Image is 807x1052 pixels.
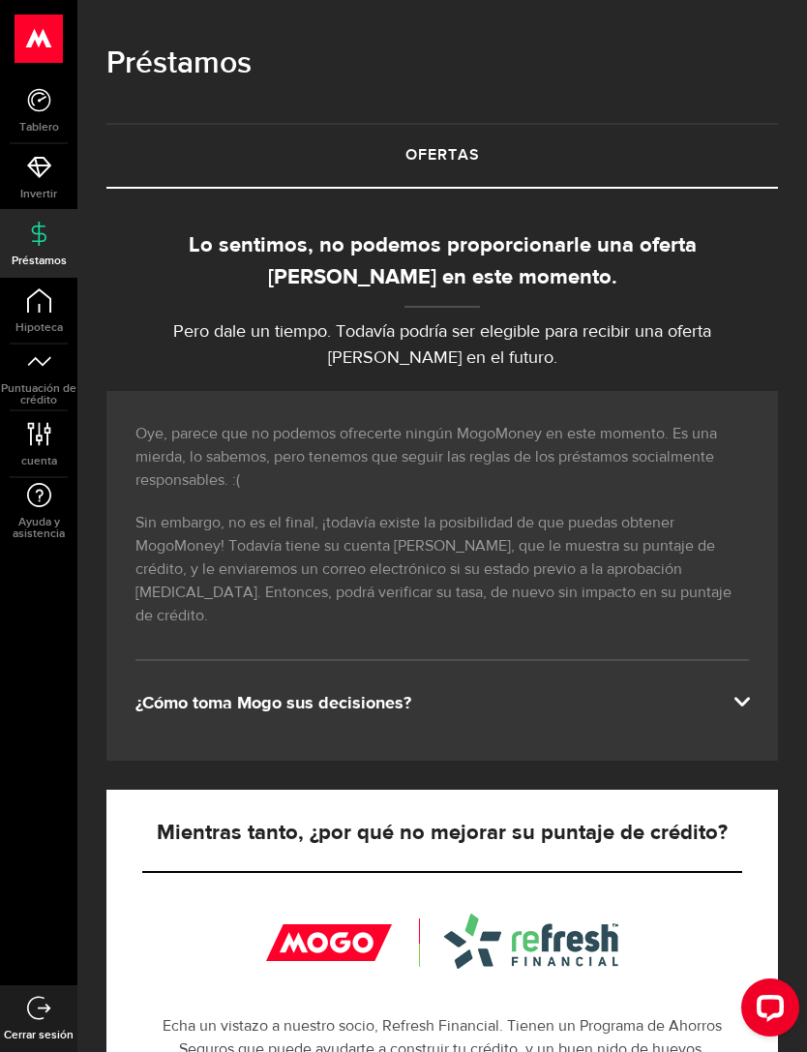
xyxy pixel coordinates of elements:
[106,39,778,89] h1: Préstamos
[142,822,742,845] h5: Mientras tanto, ¿por qué no mejorar su puntaje de crédito?
[106,123,778,189] ul: Navegación de pestañas
[106,125,778,187] a: OFERTAS
[135,512,749,628] p: Sin embargo, no es el final, ¡todavía existe la posibilidad de que puedas obtener MogoMoney! Toda...
[135,692,749,715] div: ¿Cómo toma Mogo sus decisiones?
[135,423,749,493] p: Oye, parece que no podemos ofrecerte ningún MogoMoney en este momento. Es una mierda, lo sabemos,...
[106,319,778,372] p: Pero dale un tiempo. Todavía podría ser elegible para recibir una oferta [PERSON_NAME] en el futuro.
[106,230,778,294] div: Lo sentimos, no podemos proporcionarle una oferta [PERSON_NAME] en este momento.
[726,971,807,1052] iframe: Widget de chat de LiveChat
